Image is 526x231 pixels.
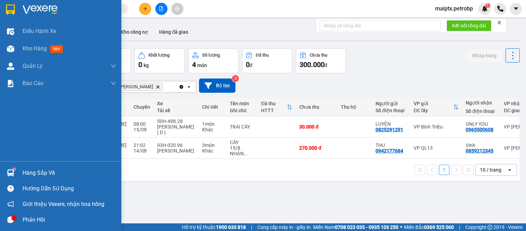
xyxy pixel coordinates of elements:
span: down [111,63,116,69]
div: Số lượng [202,53,220,58]
div: [PERSON_NAME] ( D ) [157,124,195,135]
div: 08:00 [133,121,150,127]
div: 0859212345 [466,148,493,154]
div: 30.000 đ [299,124,334,130]
span: Kết nối tổng đài [452,22,486,30]
img: phone-icon [497,6,503,12]
th: Toggle SortBy [258,98,296,116]
div: Khác [202,148,223,154]
button: Số lượng4món [188,48,239,73]
div: ĐC lấy [414,108,453,113]
div: 93H-020.96 [157,142,195,148]
div: Thu hộ [341,104,369,110]
div: 270.000 đ [299,145,334,151]
span: maiptx.petrobp [430,4,478,13]
button: aim [171,3,183,15]
div: 0942177684 [376,148,403,154]
span: VP Minh Hưng [113,84,153,90]
div: Chưa thu [310,53,327,58]
button: file-add [155,3,167,15]
div: Phản hồi [23,215,116,225]
button: Khối lượng0kg [135,48,185,73]
div: Chưa thu [299,104,334,110]
div: Hàng sắp về [23,168,116,178]
strong: 0708 023 035 - 0935 103 250 [335,224,398,230]
span: | [459,223,460,231]
span: plus [143,6,148,11]
div: Hướng dẫn sử dụng [23,183,116,194]
span: 300.000 [300,60,325,69]
div: 15/08 [133,127,150,132]
span: món [197,63,207,68]
div: LUYỆN [376,121,407,127]
span: Miền Bắc [404,223,454,231]
span: Miền Nam [313,223,398,231]
span: file-add [159,6,164,11]
svg: open [186,84,192,90]
span: Điều hành xe [23,27,56,35]
button: Hàng đã giao [154,24,194,40]
div: 15/8 NHẬN HÀNG [230,145,254,156]
div: 14/08 [133,148,150,154]
img: warehouse-icon [7,45,14,52]
div: Khối lượng [148,53,170,58]
div: Tài xế [157,108,195,113]
button: caret-down [510,3,522,15]
button: Chưa thu300.000đ [296,48,346,73]
button: Bộ lọc [199,79,235,93]
span: ⚪️ [400,226,402,229]
div: Khác [202,127,223,132]
th: Toggle SortBy [410,98,462,116]
span: mới [50,45,63,53]
span: aim [175,6,180,11]
div: Số điện thoại [466,108,497,114]
div: 3 món [202,142,223,148]
div: Người nhận [466,100,497,106]
span: Quản Lý [23,61,43,70]
span: Giới thiệu Vexere, nhận hoa hồng [23,200,104,208]
div: Đã thu [256,53,269,58]
div: Chi tiết [202,104,223,110]
span: Báo cáo [23,79,43,88]
strong: 1900 633 818 [216,224,246,230]
div: 1 món [202,121,223,127]
div: Vinh [466,142,497,148]
img: warehouse-icon [7,169,14,176]
span: | [251,223,252,231]
div: Số điện thoại [376,108,407,113]
svg: open [507,167,512,173]
div: VP gửi [414,101,453,106]
div: 50H-498.28 [157,118,195,124]
span: question-circle [7,185,14,192]
div: Ghi chú [230,108,254,113]
div: Tên món [230,101,254,106]
span: close [497,20,502,25]
span: 4 [192,60,196,69]
div: Đã thu [261,101,287,106]
div: 10 / trang [480,166,501,173]
div: Chuyến [133,104,150,110]
span: ... [244,151,248,156]
div: [PERSON_NAME] [157,148,195,154]
div: TRÁI CÂY [230,124,254,130]
svg: Delete [156,85,160,89]
svg: Clear all [179,84,184,90]
img: warehouse-icon [7,63,14,70]
span: 0 [246,60,250,69]
button: plus [139,3,151,15]
button: Nhập hàng [467,49,502,62]
span: caret-down [513,6,519,12]
div: ONLY YOU [466,121,497,127]
button: Kết nối tổng đài [447,20,491,31]
img: solution-icon [7,80,14,87]
button: Đã thu0đ [242,48,292,73]
span: message [7,216,14,223]
span: đ [325,63,327,68]
button: 1 [439,165,449,175]
div: THU [376,142,407,148]
span: 1 [486,3,489,8]
img: icon-new-feature [482,6,488,12]
div: VP QL13 [414,145,459,151]
div: HTTT [261,108,287,113]
div: VP Bình Triệu [414,124,459,130]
